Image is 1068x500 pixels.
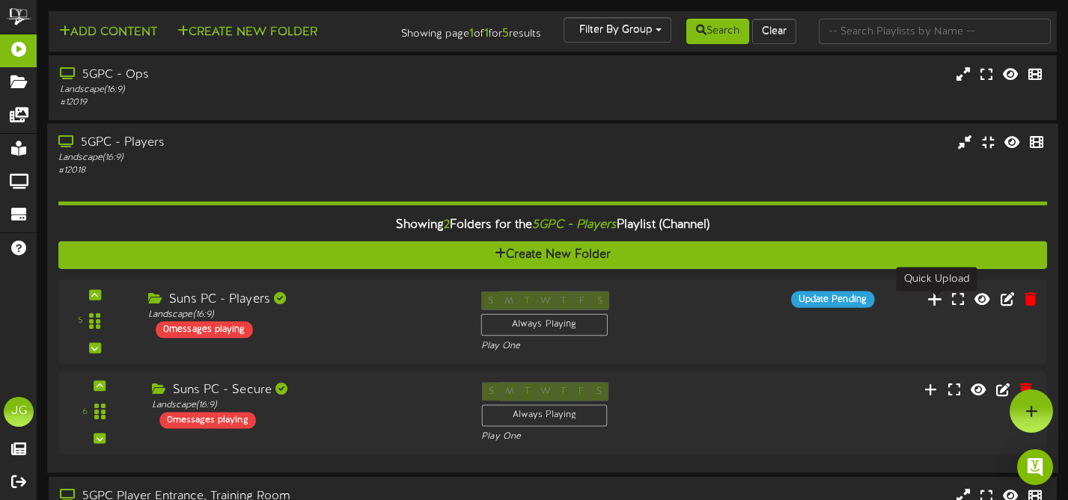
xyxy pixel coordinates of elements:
[47,209,1058,241] div: Showing Folders for the Playlist (Channel)
[564,17,671,43] button: Filter By Group
[55,23,162,42] button: Add Content
[4,397,34,427] div: JG
[502,27,509,40] strong: 5
[58,165,457,178] div: # 12018
[481,405,607,427] div: Always Playing
[686,19,749,44] button: Search
[469,27,474,40] strong: 1
[148,291,458,309] div: Suns PC - Players
[532,218,616,232] i: 5GPC - Players
[173,23,322,42] button: Create New Folder
[60,67,457,84] div: 5GPC - Ops
[484,27,489,40] strong: 1
[383,17,553,43] div: Showing page of for results
[60,84,457,96] div: Landscape ( 16:9 )
[58,135,457,152] div: 5GPC - Players
[152,383,459,400] div: Suns PC - Secure
[481,314,608,336] div: Always Playing
[82,406,88,419] div: 6
[791,291,874,308] div: Update Pending
[444,218,450,232] span: 2
[58,152,457,164] div: Landscape ( 16:9 )
[819,19,1051,44] input: -- Search Playlists by Name --
[152,399,459,412] div: Landscape ( 16:9 )
[481,430,706,443] div: Play One
[752,19,796,44] button: Clear
[148,309,458,321] div: Landscape ( 16:9 )
[60,96,457,109] div: # 12019
[1017,449,1053,485] div: Open Intercom Messenger
[481,339,708,352] div: Play One
[159,413,255,429] div: 0 messages playing
[156,321,253,338] div: 0 messages playing
[58,241,1047,269] button: Create New Folder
